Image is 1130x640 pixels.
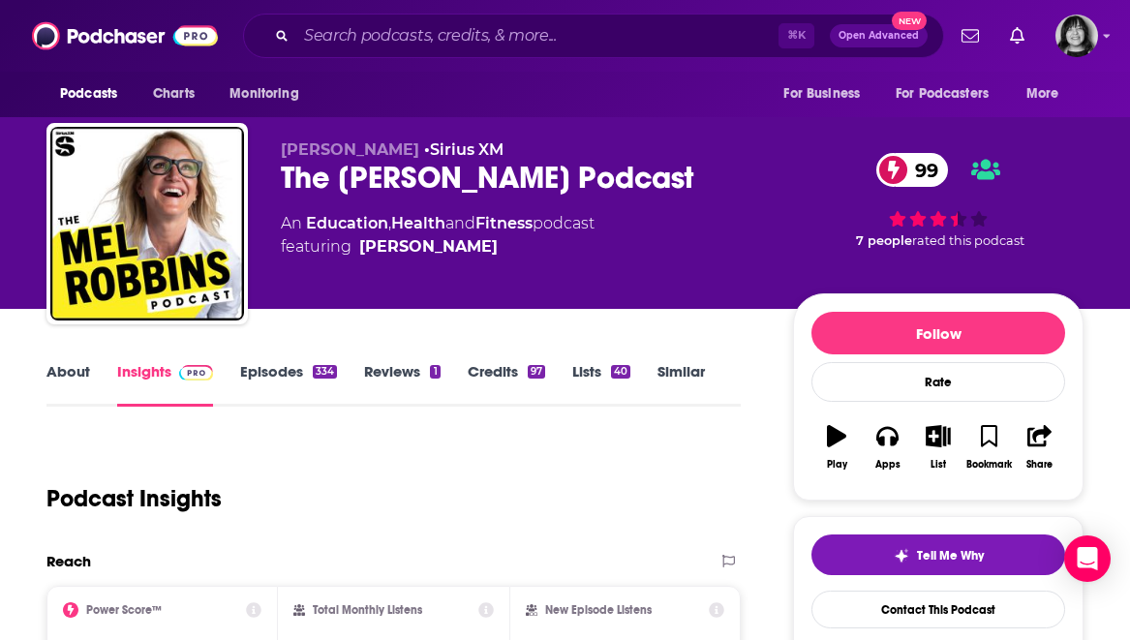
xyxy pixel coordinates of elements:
[468,362,545,407] a: Credits97
[856,233,912,248] span: 7 people
[313,603,422,617] h2: Total Monthly Listens
[1015,412,1065,482] button: Share
[140,76,206,112] a: Charts
[281,140,419,159] span: [PERSON_NAME]
[313,365,337,379] div: 334
[876,153,948,187] a: 99
[892,12,927,30] span: New
[954,19,987,52] a: Show notifications dropdown
[917,548,984,564] span: Tell Me Why
[1064,535,1111,582] div: Open Intercom Messenger
[229,80,298,107] span: Monitoring
[1002,19,1032,52] a: Show notifications dropdown
[364,362,440,407] a: Reviews1
[545,603,652,617] h2: New Episode Listens
[86,603,162,617] h2: Power Score™
[179,365,213,381] img: Podchaser Pro
[875,459,901,471] div: Apps
[475,214,533,232] a: Fitness
[117,362,213,407] a: InsightsPodchaser Pro
[445,214,475,232] span: and
[811,312,1065,354] button: Follow
[430,365,440,379] div: 1
[391,214,445,232] a: Health
[811,591,1065,628] a: Contact This Podcast
[528,365,545,379] div: 97
[931,459,946,471] div: List
[572,362,630,407] a: Lists40
[896,80,989,107] span: For Podcasters
[153,80,195,107] span: Charts
[281,212,595,259] div: An podcast
[281,235,595,259] span: featuring
[46,484,222,513] h1: Podcast Insights
[862,412,912,482] button: Apps
[811,362,1065,402] div: Rate
[1055,15,1098,57] img: User Profile
[883,76,1017,112] button: open menu
[779,23,814,48] span: ⌘ K
[306,214,388,232] a: Education
[811,534,1065,575] button: tell me why sparkleTell Me Why
[240,362,337,407] a: Episodes334
[770,76,884,112] button: open menu
[32,17,218,54] img: Podchaser - Follow, Share and Rate Podcasts
[894,548,909,564] img: tell me why sparkle
[839,31,919,41] span: Open Advanced
[430,140,504,159] a: Sirius XM
[243,14,944,58] div: Search podcasts, credits, & more...
[912,233,1024,248] span: rated this podcast
[46,362,90,407] a: About
[783,80,860,107] span: For Business
[830,24,928,47] button: Open AdvancedNew
[657,362,705,407] a: Similar
[1055,15,1098,57] button: Show profile menu
[50,127,244,320] img: The Mel Robbins Podcast
[359,235,498,259] a: Mel Robbins
[296,20,779,51] input: Search podcasts, credits, & more...
[913,412,963,482] button: List
[216,76,323,112] button: open menu
[1026,459,1053,471] div: Share
[827,459,847,471] div: Play
[793,140,1084,260] div: 99 7 peoplerated this podcast
[1026,80,1059,107] span: More
[424,140,504,159] span: •
[896,153,948,187] span: 99
[811,412,862,482] button: Play
[388,214,391,232] span: ,
[60,80,117,107] span: Podcasts
[46,552,91,570] h2: Reach
[611,365,630,379] div: 40
[1055,15,1098,57] span: Logged in as parkdalepublicity1
[963,412,1014,482] button: Bookmark
[966,459,1012,471] div: Bookmark
[1013,76,1084,112] button: open menu
[46,76,142,112] button: open menu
